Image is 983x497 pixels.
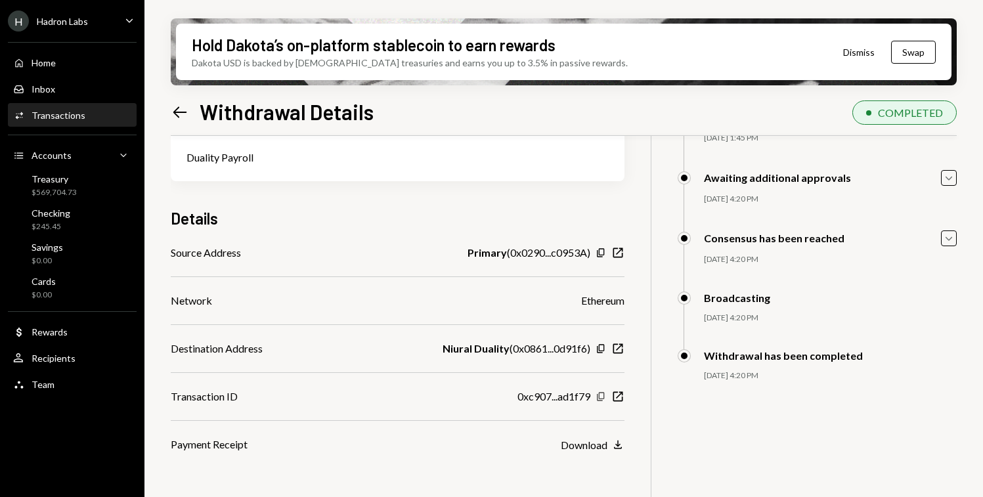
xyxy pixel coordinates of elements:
div: [DATE] 4:20 PM [704,194,957,205]
div: Ethereum [581,293,624,309]
div: Network [171,293,212,309]
div: H [8,11,29,32]
h1: Withdrawal Details [200,98,374,125]
div: $0.00 [32,255,63,267]
a: Checking$245.45 [8,204,137,235]
a: Team [8,372,137,396]
div: Duality Payroll [186,150,609,165]
div: Hadron Labs [37,16,88,27]
div: [DATE] 4:20 PM [704,370,957,381]
div: Accounts [32,150,72,161]
div: Transactions [32,110,85,121]
a: Rewards [8,320,137,343]
div: [DATE] 4:20 PM [704,313,957,324]
div: ( 0x0861...0d91f6 ) [443,341,590,357]
a: Accounts [8,143,137,167]
a: Recipients [8,346,137,370]
div: Withdrawal has been completed [704,349,863,362]
a: Savings$0.00 [8,238,137,269]
div: $245.45 [32,221,70,232]
b: Niural Duality [443,341,510,357]
div: COMPLETED [878,106,943,119]
div: [DATE] 1:45 PM [704,133,957,144]
a: Transactions [8,103,137,127]
div: Savings [32,242,63,253]
div: [DATE] 4:20 PM [704,254,957,265]
div: Broadcasting [704,292,770,304]
div: Rewards [32,326,68,337]
button: Swap [891,41,936,64]
div: Treasury [32,173,77,184]
div: Dakota USD is backed by [DEMOGRAPHIC_DATA] treasuries and earns you up to 3.5% in passive rewards. [192,56,628,70]
div: 0xc907...ad1f79 [517,389,590,404]
a: Home [8,51,137,74]
a: Inbox [8,77,137,100]
div: Checking [32,207,70,219]
div: Destination Address [171,341,263,357]
div: Home [32,57,56,68]
div: Inbox [32,83,55,95]
a: Treasury$569,704.73 [8,169,137,201]
div: Team [32,379,55,390]
div: $0.00 [32,290,56,301]
div: Awaiting additional approvals [704,171,851,184]
div: Download [561,439,607,451]
div: Recipients [32,353,76,364]
button: Download [561,438,624,452]
div: Source Address [171,245,241,261]
div: $569,704.73 [32,187,77,198]
div: Consensus has been reached [704,232,844,244]
div: Cards [32,276,56,287]
h3: Details [171,207,218,229]
b: Primary [468,245,507,261]
div: Payment Receipt [171,437,248,452]
button: Dismiss [827,37,891,68]
div: ( 0x0290...c0953A ) [468,245,590,261]
a: Cards$0.00 [8,272,137,303]
div: Hold Dakota’s on-platform stablecoin to earn rewards [192,34,556,56]
div: Transaction ID [171,389,238,404]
